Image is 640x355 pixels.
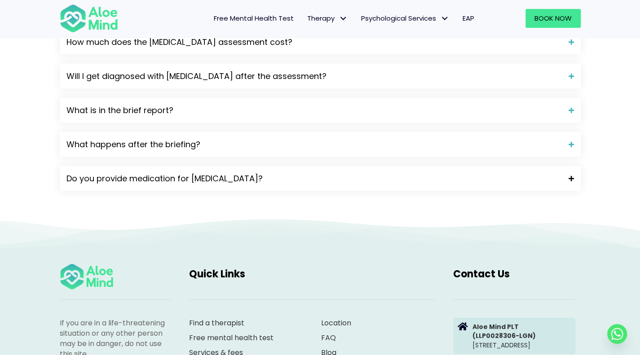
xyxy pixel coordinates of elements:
[66,105,562,116] span: What is in the brief report?
[130,9,481,28] nav: Menu
[321,333,336,343] a: FAQ
[189,267,245,281] span: Quick Links
[337,12,350,25] span: Therapy: submenu
[453,318,575,354] a: Aloe Mind PLT(LLP0028306-LGN)[STREET_ADDRESS]
[472,331,536,340] strong: (LLP0028306-LGN)
[189,318,244,328] a: Find a therapist
[453,267,510,281] span: Contact Us
[456,9,481,28] a: EAP
[534,13,572,23] span: Book Now
[207,9,300,28] a: Free Mental Health Test
[66,36,562,48] span: How much does the [MEDICAL_DATA] assessment cost?
[361,13,449,23] span: Psychological Services
[607,324,627,344] a: Whatsapp
[66,70,562,82] span: Will I get diagnosed with [MEDICAL_DATA] after the assessment?
[472,322,571,350] p: [STREET_ADDRESS]
[189,333,274,343] a: Free mental health test
[214,13,294,23] span: Free Mental Health Test
[60,4,118,33] img: Aloe mind Logo
[438,12,451,25] span: Psychological Services: submenu
[307,13,348,23] span: Therapy
[66,173,562,184] span: Do you provide medication for [MEDICAL_DATA]?
[525,9,581,28] a: Book Now
[66,139,562,150] span: What happens after the briefing?
[300,9,354,28] a: TherapyTherapy: submenu
[463,13,474,23] span: EAP
[321,318,351,328] a: Location
[60,263,114,290] img: Aloe mind Logo
[472,322,519,331] strong: Aloe Mind PLT
[354,9,456,28] a: Psychological ServicesPsychological Services: submenu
